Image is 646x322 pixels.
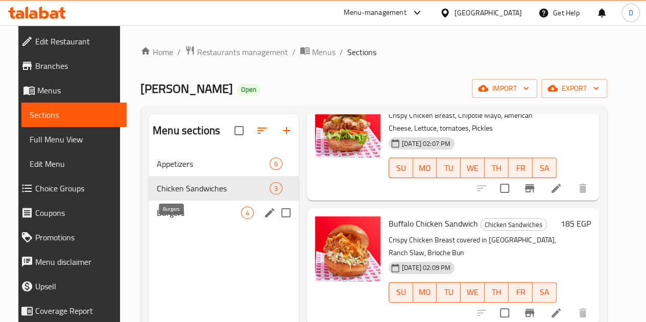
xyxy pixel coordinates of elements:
[485,158,509,178] button: TH
[30,109,118,121] span: Sections
[270,158,282,170] div: items
[35,305,118,317] span: Coverage Report
[454,7,522,18] div: [GEOGRAPHIC_DATA]
[549,82,599,95] span: export
[35,182,118,194] span: Choice Groups
[153,123,220,138] h2: Menu sections
[628,7,633,18] span: D
[472,79,537,98] button: import
[494,178,515,199] span: Select to update
[292,46,296,58] li: /
[344,7,406,19] div: Menu-management
[513,161,529,176] span: FR
[389,158,413,178] button: SU
[461,158,485,178] button: WE
[413,282,437,303] button: MO
[413,158,437,178] button: MO
[157,158,270,170] span: Appetizers
[340,46,343,58] li: /
[537,161,553,176] span: SA
[241,207,254,219] div: items
[270,182,282,194] div: items
[35,207,118,219] span: Coupons
[347,46,376,58] span: Sections
[398,139,454,148] span: [DATE] 02:07 PM
[441,161,457,176] span: TU
[533,282,557,303] button: SA
[13,250,126,274] a: Menu disclaimer
[35,231,118,243] span: Promotions
[274,118,299,143] button: Add section
[228,120,250,141] span: Select all sections
[270,159,282,169] span: 6
[489,161,505,176] span: TH
[21,152,126,176] a: Edit Menu
[157,182,270,194] span: Chicken Sandwiches
[389,109,557,135] p: Crispy Chicken Breast, Chipotle Mayo, American Cheese, Lettuce, tomatoes, Pickles
[393,285,409,300] span: SU
[250,118,274,143] span: Sort sections
[35,256,118,268] span: Menu disclaimer
[417,161,433,176] span: MO
[21,127,126,152] a: Full Menu View
[441,285,457,300] span: TU
[437,158,461,178] button: TU
[157,207,241,219] span: Burgers
[481,219,546,231] span: Chicken Sandwiches
[13,225,126,250] a: Promotions
[37,84,118,96] span: Menus
[550,182,562,194] a: Edit menu item
[35,60,118,72] span: Branches
[480,82,529,95] span: import
[389,234,557,259] p: Crispy Chicken Breast covered in [GEOGRAPHIC_DATA], Ranch Slaw, Brioche Bun
[149,201,299,225] div: Burgers4edit
[149,176,299,201] div: Chicken Sandwiches3
[485,282,509,303] button: TH
[437,282,461,303] button: TU
[35,35,118,47] span: Edit Restaurant
[177,46,181,58] li: /
[489,285,505,300] span: TH
[13,54,126,78] a: Branches
[197,46,288,58] span: Restaurants management
[237,85,260,94] span: Open
[185,45,288,59] a: Restaurants management
[465,285,481,300] span: WE
[509,282,533,303] button: FR
[550,307,562,319] a: Edit menu item
[30,158,118,170] span: Edit Menu
[315,92,380,158] img: Classic Chicken Sandwich
[149,147,299,229] nav: Menu sections
[389,282,413,303] button: SU
[13,201,126,225] a: Coupons
[21,103,126,127] a: Sections
[237,84,260,96] div: Open
[517,176,542,201] button: Branch-specific-item
[480,218,547,231] div: Chicken Sandwiches
[417,285,433,300] span: MO
[461,282,485,303] button: WE
[13,78,126,103] a: Menus
[13,274,126,299] a: Upsell
[242,208,253,218] span: 4
[13,176,126,201] a: Choice Groups
[533,158,557,178] button: SA
[537,285,553,300] span: SA
[140,46,173,58] a: Home
[570,176,595,201] button: delete
[513,285,529,300] span: FR
[13,29,126,54] a: Edit Restaurant
[312,46,336,58] span: Menus
[270,184,282,193] span: 3
[393,161,409,176] span: SU
[398,263,454,273] span: [DATE] 02:09 PM
[262,205,277,220] button: edit
[315,216,380,282] img: Buffalo Chicken Sandwich
[149,152,299,176] div: Appetizers6
[30,133,118,145] span: Full Menu View
[300,45,336,59] a: Menus
[561,216,591,231] h6: 185 EGP
[389,216,478,231] span: Buffalo Chicken Sandwich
